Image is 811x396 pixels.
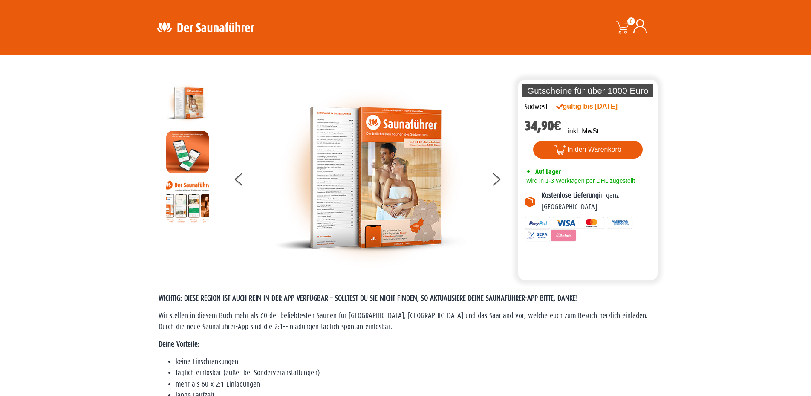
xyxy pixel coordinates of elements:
img: MOCKUP-iPhone_regional [166,131,209,173]
span: WICHTIG: DIESE REGION IST AUCH REIN IN DER APP VERFÜGBAR – SOLLTEST DU SIE NICHT FINDEN, SO AKTUA... [159,294,578,302]
li: täglich einlösbar (außer bei Sonderveranstaltungen) [176,367,653,379]
img: der-saunafuehrer-2025-suedwest [166,82,209,124]
span: wird in 1-3 Werktagen per DHL zugestellt [525,177,635,184]
bdi: 34,90 [525,118,562,134]
span: 0 [627,17,635,25]
li: keine Einschränkungen [176,356,653,367]
p: inkl. MwSt. [568,126,600,136]
strong: Deine Vorteile: [159,340,199,348]
img: Anleitung7tn [166,180,209,223]
span: € [554,118,562,134]
p: Gutscheine für über 1000 Euro [522,84,654,97]
span: Auf Lager [535,168,561,176]
b: Kostenlose Lieferung [542,191,599,199]
span: Wir stellen in diesem Buch mehr als 60 der beliebtesten Saunen für [GEOGRAPHIC_DATA], [GEOGRAPHIC... [159,312,648,331]
button: In den Warenkorb [533,141,643,159]
div: gültig bis [DATE] [556,101,636,112]
img: der-saunafuehrer-2025-suedwest [274,82,466,274]
div: Südwest [525,101,548,113]
li: mehr als 60 x 2:1-Einladungen [176,379,653,390]
p: in ganz [GEOGRAPHIC_DATA] [542,190,652,213]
